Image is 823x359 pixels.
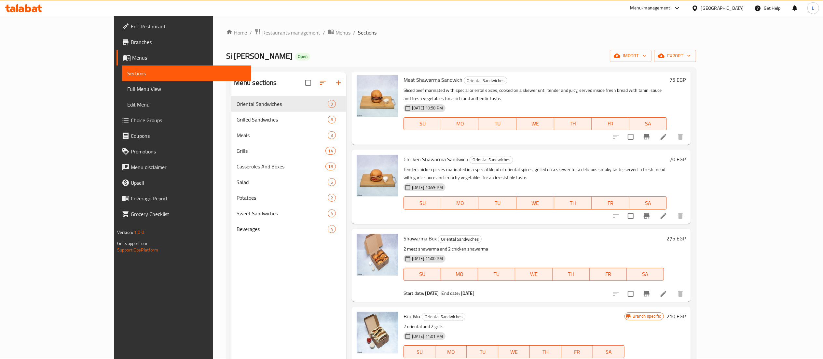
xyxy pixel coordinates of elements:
[404,345,435,358] button: SU
[444,198,476,208] span: MO
[441,196,479,209] button: MO
[406,119,439,128] span: SU
[404,234,437,243] span: Shawarma Box
[328,100,336,108] div: items
[328,132,336,138] span: 3
[404,289,424,297] span: Start date:
[442,289,460,297] span: End date:
[315,75,331,91] span: Sort sections
[117,239,147,248] span: Get support on:
[358,29,377,36] span: Sections
[624,130,638,144] span: Select to update
[438,236,481,243] span: Oriental Sandwiches
[501,347,527,357] span: WE
[325,147,336,155] div: items
[673,286,688,302] button: delete
[554,117,592,130] button: TH
[336,29,350,36] span: Menus
[122,65,251,81] a: Sections
[441,268,478,281] button: MO
[328,210,336,217] span: 4
[117,228,133,237] span: Version:
[328,131,336,139] div: items
[593,345,624,358] button: SA
[482,198,514,208] span: TU
[425,289,439,297] b: [DATE]
[406,269,438,279] span: SU
[237,209,328,217] span: Sweet Sandwiches
[404,117,441,130] button: SU
[654,50,696,62] button: export
[629,196,667,209] button: SA
[481,269,513,279] span: TU
[470,156,513,164] div: Oriental Sandwiches
[516,117,554,130] button: WE
[629,117,667,130] button: SA
[467,345,498,358] button: TU
[553,268,590,281] button: TH
[519,119,551,128] span: WE
[478,268,515,281] button: TU
[404,245,664,253] p: 2 meat shawarma and 2 chicken shawarma
[673,129,688,145] button: delete
[435,345,467,358] button: MO
[404,268,441,281] button: SU
[254,28,320,37] a: Restaurants management
[438,235,482,243] div: Oriental Sandwiches
[237,100,328,108] span: Oriental Sandwiches
[464,77,507,84] div: Oriental Sandwiches
[404,311,420,321] span: Box Mix
[660,290,667,298] a: Edit menu item
[557,119,589,128] span: TH
[812,5,814,12] span: L
[557,198,589,208] span: TH
[117,159,251,175] a: Menu disclaimer
[328,179,336,185] span: 5
[464,77,507,84] span: Oriental Sandwiches
[131,210,246,218] span: Grocery Checklist
[131,163,246,171] span: Menu disclaimer
[234,78,277,88] h2: Menu sections
[422,313,465,321] span: Oriental Sandwiches
[226,49,293,63] span: Si [PERSON_NAME]
[131,179,246,187] span: Upsell
[594,119,626,128] span: FR
[669,75,686,84] h6: 75 EGP
[231,112,346,127] div: Grilled Sandwiches6
[132,54,246,62] span: Menus
[117,175,251,191] a: Upsell
[231,221,346,237] div: Beverages4
[406,347,433,357] span: SU
[630,313,664,319] span: Branch specific
[237,178,328,186] span: Salad
[357,155,398,196] img: Chicken Shawarma Sandwich
[592,269,624,279] span: FR
[237,147,325,155] span: Grills
[639,129,654,145] button: Branch-specific-item
[134,228,144,237] span: 1.0.0
[323,29,325,36] li: /
[237,116,328,123] span: Grilled Sandwiches
[701,5,744,12] div: [GEOGRAPHIC_DATA]
[596,347,622,357] span: SA
[328,226,336,232] span: 4
[262,29,320,36] span: Restaurants management
[632,198,664,208] span: SA
[131,148,246,155] span: Promotions
[117,34,251,50] a: Branches
[325,163,336,170] div: items
[231,174,346,190] div: Salad5
[516,196,554,209] button: WE
[117,246,158,254] a: Support.OpsPlatform
[353,29,355,36] li: /
[479,196,516,209] button: TU
[627,268,664,281] button: SA
[131,38,246,46] span: Branches
[515,268,552,281] button: WE
[326,164,336,170] span: 18
[409,333,446,339] span: [DATE] 11:01 PM
[632,119,664,128] span: SA
[518,269,550,279] span: WE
